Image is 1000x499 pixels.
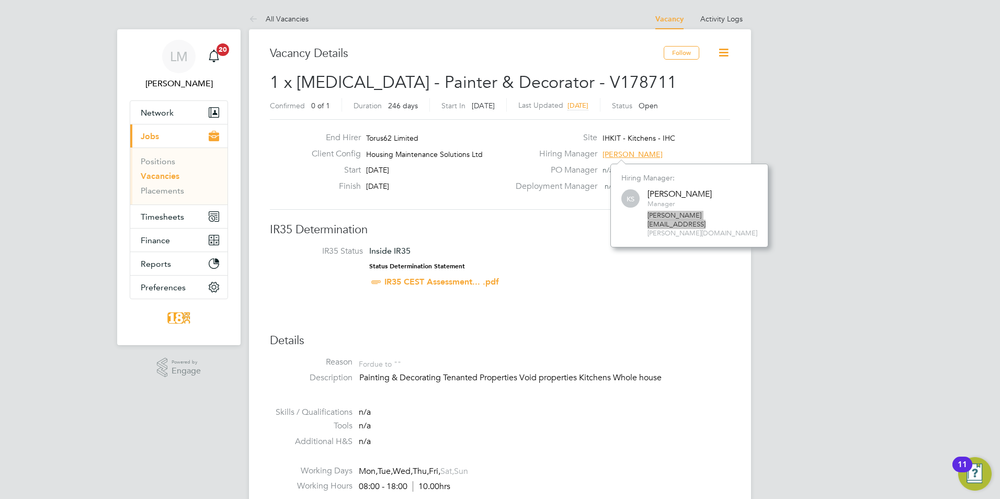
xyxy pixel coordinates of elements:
[280,246,363,257] label: IR35 Status
[359,466,378,477] span: Mon,
[612,101,632,110] label: Status
[647,200,712,209] span: Manager
[655,15,684,24] a: Vacancy
[270,72,677,93] span: 1 x [MEDICAL_DATA] - Painter & Decorator - V178711
[366,165,389,175] span: [DATE]
[378,466,393,477] span: Tue,
[509,149,597,160] label: Hiring Manager
[165,310,193,326] img: 18rec-logo-retina.png
[429,466,440,477] span: Fri,
[170,50,188,63] span: LM
[664,46,699,60] button: Follow
[141,186,184,196] a: Placements
[141,282,186,292] span: Preferences
[509,165,597,176] label: PO Manager
[270,333,730,348] h3: Details
[303,181,361,192] label: Finish
[603,150,663,159] span: [PERSON_NAME]
[141,156,175,166] a: Positions
[249,14,309,24] a: All Vacancies
[366,150,483,159] span: Housing Maintenance Solutions Ltd
[270,466,353,477] label: Working Days
[303,165,361,176] label: Start
[359,436,371,447] span: n/a
[518,100,563,110] label: Last Updated
[203,40,224,73] a: 20
[359,421,371,431] span: n/a
[603,165,613,175] span: n/a
[603,133,675,143] span: IHKIT - Kitchens - IHC
[441,101,465,110] label: Start In
[141,108,174,118] span: Network
[270,481,353,492] label: Working Hours
[359,407,371,417] span: n/a
[605,182,615,191] span: n/a
[130,252,228,275] button: Reports
[366,133,418,143] span: Torus62 Limited
[958,464,967,478] div: 11
[270,407,353,418] label: Skills / Qualifications
[270,421,353,432] label: Tools
[384,277,499,287] a: IR35 CEST Assessment... .pdf
[413,481,450,492] span: 10.00hrs
[567,101,588,110] span: [DATE]
[647,211,757,238] span: [PERSON_NAME][EMAIL_ADDRESS][PERSON_NAME][DOMAIN_NAME]
[130,101,228,124] button: Network
[270,46,664,61] h3: Vacancy Details
[413,466,429,477] span: Thu,
[359,372,730,383] p: Painting & Decorating Tenanted Properties Void properties Kitchens Whole house
[366,182,389,191] span: [DATE]
[621,173,757,183] div: Hiring Manager:
[388,101,418,110] span: 246 days
[141,212,184,222] span: Timesheets
[270,222,730,237] h3: IR35 Determination
[130,276,228,299] button: Preferences
[141,235,170,245] span: Finance
[157,358,201,378] a: Powered byEngage
[130,229,228,252] button: Finance
[117,29,241,345] nav: Main navigation
[393,466,413,477] span: Wed,
[454,466,468,477] span: Sun
[270,372,353,383] label: Description
[958,457,992,491] button: Open Resource Center, 11 new notifications
[509,132,597,143] label: Site
[270,101,305,110] label: Confirmed
[472,101,495,110] span: [DATE]
[647,189,712,200] div: [PERSON_NAME]
[509,181,597,192] label: Deployment Manager
[270,357,353,368] label: Reason
[639,101,658,110] span: Open
[311,101,330,110] span: 0 of 1
[130,205,228,228] button: Timesheets
[621,190,640,208] span: KS
[303,149,361,160] label: Client Config
[130,77,228,90] span: Libby Murphy
[440,466,454,477] span: Sat,
[354,101,382,110] label: Duration
[359,357,401,369] div: For due to ""
[141,131,159,141] span: Jobs
[130,148,228,205] div: Jobs
[700,14,743,24] a: Activity Logs
[369,263,465,270] strong: Status Determination Statement
[172,358,201,367] span: Powered by
[141,171,179,181] a: Vacancies
[303,132,361,143] label: End Hirer
[130,310,228,326] a: Go to home page
[217,43,229,56] span: 20
[369,246,411,256] span: Inside IR35
[141,259,171,269] span: Reports
[359,481,450,492] div: 08:00 - 18:00
[130,124,228,148] button: Jobs
[270,436,353,447] label: Additional H&S
[130,40,228,90] a: LM[PERSON_NAME]
[172,367,201,376] span: Engage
